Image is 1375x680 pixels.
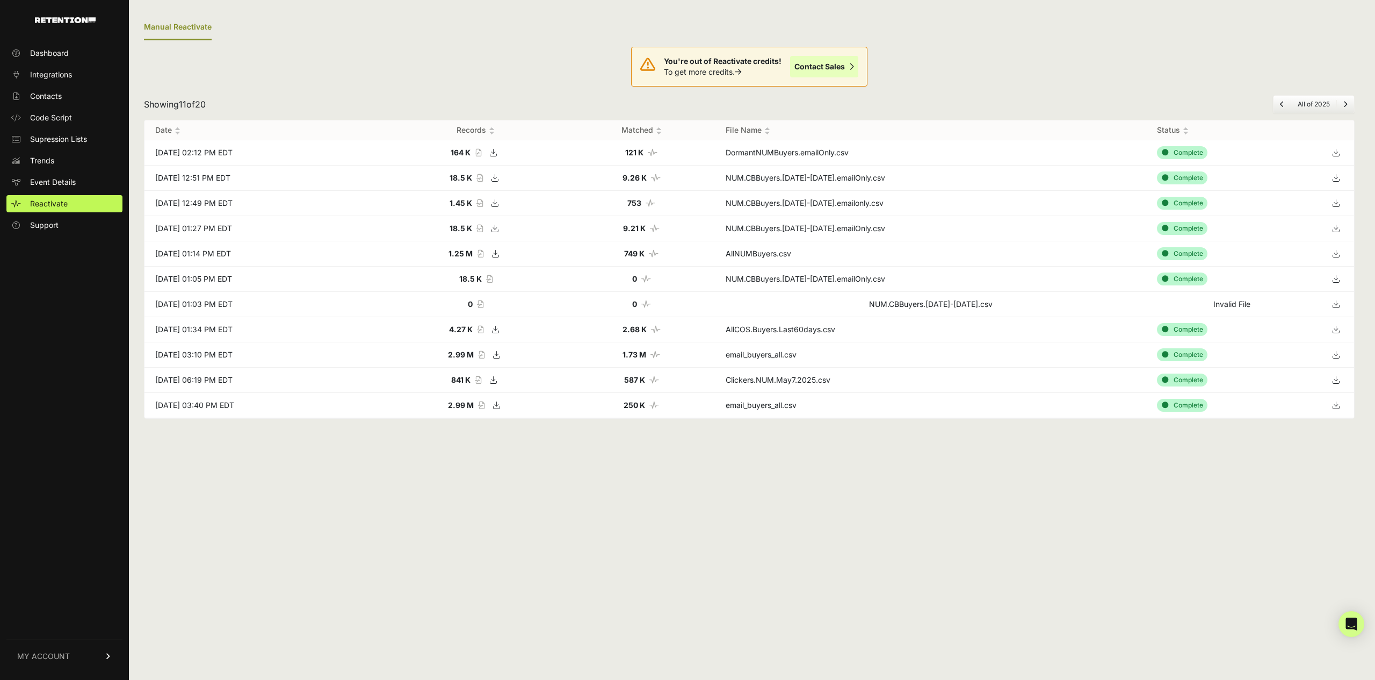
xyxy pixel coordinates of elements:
[477,250,483,257] i: Record count of the file
[1291,100,1336,109] li: All of 2025
[624,400,645,410] strong: 250 K
[383,120,568,140] th: Records
[649,376,659,384] i: Number of matched records
[6,152,122,169] a: Trends
[30,134,87,145] span: Supression Lists
[450,173,472,182] strong: 18.5 K
[30,220,59,231] span: Support
[715,191,1146,216] td: NUM.CBBuyers.[DATE]-[DATE].emailonly.csv
[1343,100,1348,108] a: Next
[1157,273,1207,285] div: Complete
[651,326,661,333] i: Number of matched records
[6,131,122,148] a: Supression Lists
[477,300,483,308] i: Record count of the file
[715,342,1146,368] td: email_buyers_all.csv
[30,177,76,188] span: Event Details
[30,112,72,123] span: Code Script
[478,351,484,359] i: Record count of the file
[144,317,383,342] td: [DATE] 01:34 PM EDT
[715,216,1146,241] td: NUM.CBBuyers.[DATE]-[DATE].emailOnly.csv
[468,299,473,309] strong: 0
[6,174,122,191] a: Event Details
[641,275,651,283] i: Number of matched records
[650,351,660,359] i: Number of matched records
[17,651,70,662] span: MY ACCOUNT
[144,241,383,267] td: [DATE] 01:14 PM EDT
[715,267,1146,292] td: NUM.CBBuyers.[DATE]-[DATE].emailOnly.csv
[6,45,122,62] a: Dashboard
[486,275,493,283] i: Record count of the file
[1157,374,1207,386] div: Complete
[144,393,383,418] td: [DATE] 03:40 PM EDT
[623,350,646,359] strong: 1.73 M
[715,292,1146,317] td: NUM.CBBuyers.[DATE]-[DATE].csv
[35,17,96,23] img: Retention.com
[764,127,770,135] img: no_sort-eaf950dc5ab64cae54d48a5578032e96f70b2ecb7d747501f34c8f2db400fb66.gif
[6,217,122,234] a: Support
[623,224,646,233] strong: 9.21 K
[649,402,659,409] i: Number of matched records
[478,402,484,409] i: Record count of the file
[451,375,471,384] strong: 841 K
[179,99,186,110] span: 11
[144,120,383,140] th: Date
[715,120,1146,140] th: File Name
[1280,100,1284,108] a: Previous
[144,166,383,191] td: [DATE] 12:51 PM EDT
[568,120,715,140] th: Matched
[477,326,483,333] i: Record count of the file
[632,274,637,283] strong: 0
[451,148,471,157] strong: 164 K
[448,249,473,258] strong: 1.25 M
[624,375,645,384] strong: 587 K
[30,198,68,209] span: Reactivate
[715,317,1146,342] td: AllCOS.Buyers.Last60days.csv
[1157,348,1207,361] div: Complete
[144,140,383,166] td: [DATE] 02:12 PM EDT
[651,174,661,182] i: Number of matched records
[623,173,647,182] strong: 9.26 K
[450,224,472,233] strong: 18.5 K
[476,199,483,207] i: Record count of the file
[449,325,473,334] strong: 4.27 K
[1157,197,1207,210] div: Complete
[625,148,643,157] strong: 121 K
[632,299,637,309] strong: 0
[646,199,655,207] i: Number of matched records
[1157,146,1207,159] div: Complete
[627,198,641,207] strong: 753
[664,67,781,77] p: To get more credits.
[30,69,72,80] span: Integrations
[1146,292,1318,317] td: Invalid File
[6,88,122,105] a: Contacts
[144,98,206,111] div: Showing of
[144,267,383,292] td: [DATE] 01:05 PM EDT
[715,368,1146,393] td: Clickers.NUM.May7.2025.csv
[650,225,660,232] i: Number of matched records
[489,127,495,135] img: no_sort-eaf950dc5ab64cae54d48a5578032e96f70b2ecb7d747501f34c8f2db400fb66.gif
[6,640,122,672] a: MY ACCOUNT
[144,15,212,40] div: Manual Reactivate
[144,342,383,368] td: [DATE] 03:10 PM EDT
[175,127,180,135] img: no_sort-eaf950dc5ab64cae54d48a5578032e96f70b2ecb7d747501f34c8f2db400fb66.gif
[448,350,474,359] strong: 2.99 M
[715,241,1146,267] td: AllNUMBuyers.csv
[1146,120,1318,140] th: Status
[1157,171,1207,184] div: Complete
[6,66,122,83] a: Integrations
[1273,95,1355,113] nav: Page navigation
[1157,323,1207,336] div: Complete
[6,109,122,126] a: Code Script
[1157,247,1207,260] div: Complete
[144,191,383,216] td: [DATE] 12:49 PM EDT
[476,225,483,232] i: Record count of the file
[476,174,483,182] i: Record count of the file
[1338,611,1364,637] div: Open Intercom Messenger
[624,249,645,258] strong: 749 K
[641,300,651,308] i: Number of matched records
[475,149,481,156] i: Record count of the file
[649,250,658,257] i: Number of matched records
[144,216,383,241] td: [DATE] 01:27 PM EDT
[1183,127,1189,135] img: no_sort-eaf950dc5ab64cae54d48a5578032e96f70b2ecb7d747501f34c8f2db400fb66.gif
[450,198,472,207] strong: 1.45 K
